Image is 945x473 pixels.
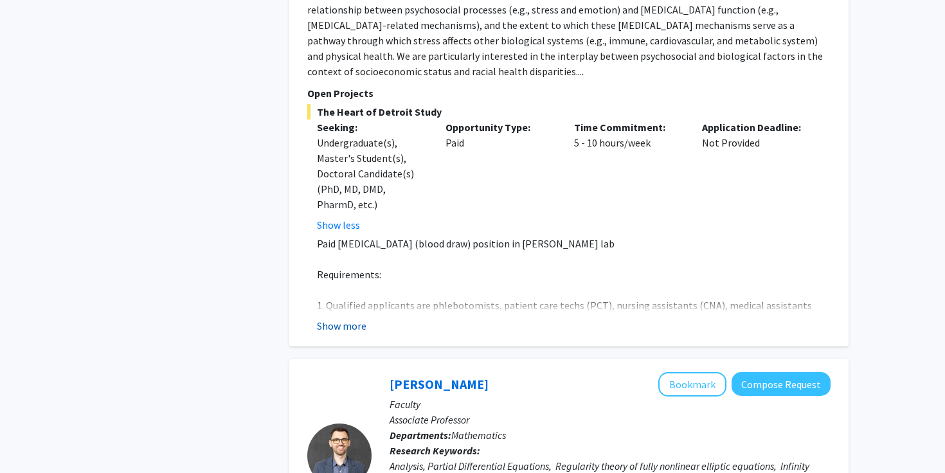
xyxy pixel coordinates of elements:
[658,372,726,397] button: Add Fernando Charro to Bookmarks
[390,376,489,392] a: [PERSON_NAME]
[390,429,451,442] b: Departments:
[307,104,831,120] span: The Heart of Detroit Study
[390,397,831,412] p: Faculty
[564,120,693,233] div: 5 - 10 hours/week
[10,415,55,463] iframe: Chat
[317,268,381,281] span: Requirements:
[732,372,831,396] button: Compose Request to Fernando Charro
[390,444,480,457] b: Research Keywords:
[702,120,811,135] p: Application Deadline:
[317,120,426,135] p: Seeking:
[390,412,831,427] p: Associate Professor
[451,429,506,442] span: Mathematics
[692,120,821,233] div: Not Provided
[307,85,831,101] p: Open Projects
[317,299,812,327] span: 1. Qualified applicants are phlebotomists, patient care techs (PCT), nursing assistants (CNA), me...
[317,237,615,250] span: Paid [MEDICAL_DATA] (blood draw) position in [PERSON_NAME] lab
[574,120,683,135] p: Time Commitment:
[446,120,555,135] p: Opportunity Type:
[317,217,360,233] button: Show less
[436,120,564,233] div: Paid
[317,318,366,334] button: Show more
[317,135,426,212] div: Undergraduate(s), Master's Student(s), Doctoral Candidate(s) (PhD, MD, DMD, PharmD, etc.)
